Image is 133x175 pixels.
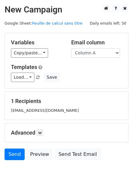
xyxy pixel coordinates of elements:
small: Google Sheet: [5,21,82,26]
span: Daily emails left: 50 [88,20,128,27]
a: Preview [26,149,53,160]
a: Send [5,149,25,160]
a: Load... [11,73,34,82]
a: Copy/paste... [11,48,48,58]
h5: Variables [11,39,62,46]
a: Templates [11,64,37,70]
h5: Advanced [11,129,122,136]
h2: New Campaign [5,5,128,15]
a: Daily emails left: 50 [88,21,128,26]
button: Save [44,73,60,82]
a: Feuille de calcul sans titre [32,21,82,26]
h5: Email column [71,39,122,46]
a: Send Test Email [54,149,101,160]
small: [EMAIL_ADDRESS][DOMAIN_NAME] [11,108,79,113]
h5: 1 Recipients [11,98,122,105]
